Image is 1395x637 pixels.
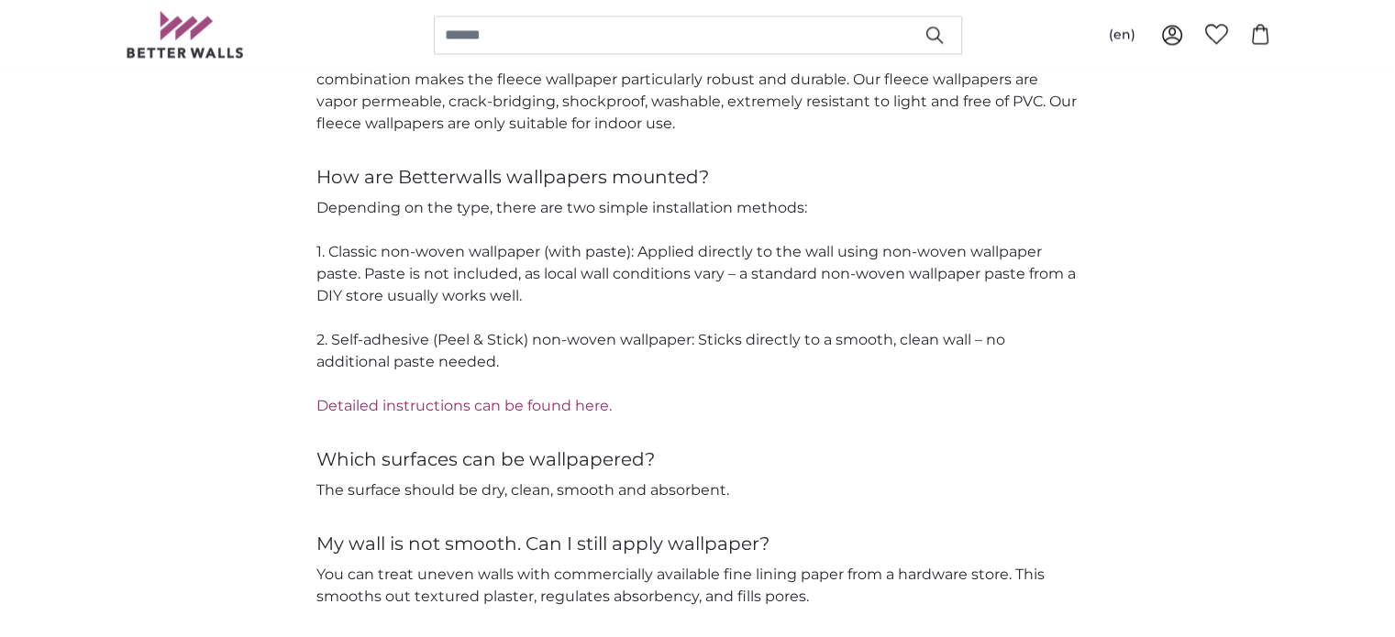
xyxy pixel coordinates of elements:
[316,531,1079,556] h4: My wall is not smooth. Can I still apply wallpaper?
[316,47,1079,135] p: We only print on fleece wallpaper. This is 122g/sqm and consists of cellulose and textile fibers....
[316,564,1079,608] p: You can treat uneven walls with commercially available fine lining paper from a hardware store. T...
[316,446,1079,472] h4: Which surfaces can be wallpapered?
[316,479,1079,501] p: The surface should be dry, clean, smooth and absorbent.
[1094,18,1150,51] button: (en)
[126,11,245,58] img: Betterwalls
[316,197,1079,417] p: Depending on the type, there are two simple installation methods: 1. Classic non-woven wallpaper ...
[316,164,1079,190] h4: How are Betterwalls wallpapers mounted?
[316,397,612,414] a: Detailed instructions can be found here.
